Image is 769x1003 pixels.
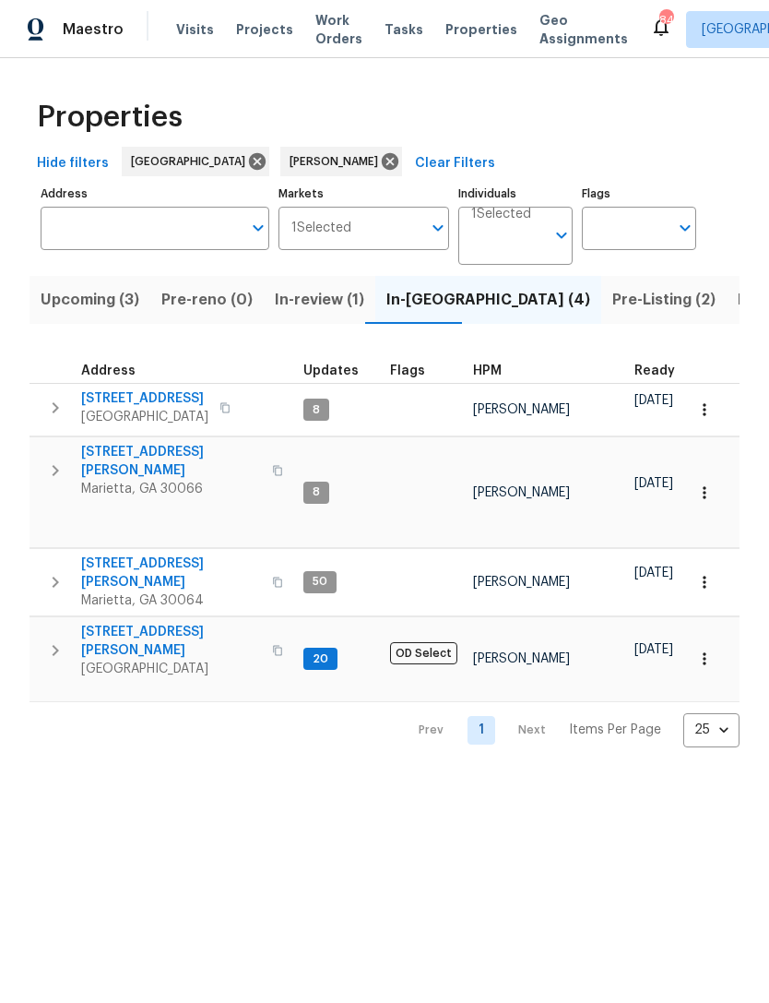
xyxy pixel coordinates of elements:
span: OD Select [390,642,457,664]
span: [GEOGRAPHIC_DATA] [81,660,261,678]
span: [DATE] [634,477,673,490]
span: [PERSON_NAME] [473,576,570,589]
span: Properties [445,20,517,39]
span: 50 [305,574,335,590]
div: 84 [659,11,672,30]
span: Clear Filters [415,152,495,175]
span: Work Orders [315,11,362,48]
a: Goto page 1 [467,716,495,745]
span: [STREET_ADDRESS] [81,389,208,408]
span: [DATE] [634,394,673,407]
span: Address [81,364,136,377]
span: Pre-Listing (2) [612,287,716,313]
span: Geo Assignments [539,11,628,48]
div: Earliest renovation start date (first business day after COE or Checkout) [634,364,692,377]
button: Open [672,215,698,241]
span: [STREET_ADDRESS][PERSON_NAME] [81,555,261,591]
label: Address [41,188,269,199]
span: Flags [390,364,425,377]
label: Individuals [458,188,573,199]
span: [PERSON_NAME] [290,152,385,171]
button: Clear Filters [408,147,503,181]
div: [PERSON_NAME] [280,147,402,176]
span: Ready [634,364,675,377]
span: [GEOGRAPHIC_DATA] [81,408,208,426]
span: Visits [176,20,214,39]
span: [PERSON_NAME] [473,652,570,665]
span: [PERSON_NAME] [473,403,570,416]
span: Pre-reno (0) [161,287,253,313]
span: Marietta, GA 30064 [81,591,261,610]
span: [STREET_ADDRESS][PERSON_NAME] [81,443,261,480]
span: Upcoming (3) [41,287,139,313]
div: [GEOGRAPHIC_DATA] [122,147,269,176]
button: Hide filters [30,147,116,181]
span: In-[GEOGRAPHIC_DATA] (4) [386,287,590,313]
nav: Pagination Navigation [401,713,739,747]
span: Hide filters [37,152,109,175]
span: Projects [236,20,293,39]
span: In-review (1) [275,287,364,313]
button: Open [425,215,451,241]
span: Maestro [63,20,124,39]
label: Markets [278,188,450,199]
span: [GEOGRAPHIC_DATA] [131,152,253,171]
span: Marietta, GA 30066 [81,480,261,498]
label: Flags [582,188,696,199]
span: [DATE] [634,643,673,656]
p: Items Per Page [569,721,661,739]
span: [DATE] [634,567,673,579]
button: Open [549,222,574,248]
span: [PERSON_NAME] [473,486,570,499]
span: 1 Selected [471,207,531,222]
span: HPM [473,364,502,377]
span: 1 Selected [291,221,351,236]
span: Properties [37,108,183,126]
span: 20 [305,651,336,667]
div: 25 [683,706,739,754]
span: 8 [305,484,327,500]
span: [STREET_ADDRESS][PERSON_NAME] [81,623,261,660]
span: Tasks [384,23,423,36]
button: Open [245,215,271,241]
span: 8 [305,402,327,418]
span: Updates [303,364,359,377]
